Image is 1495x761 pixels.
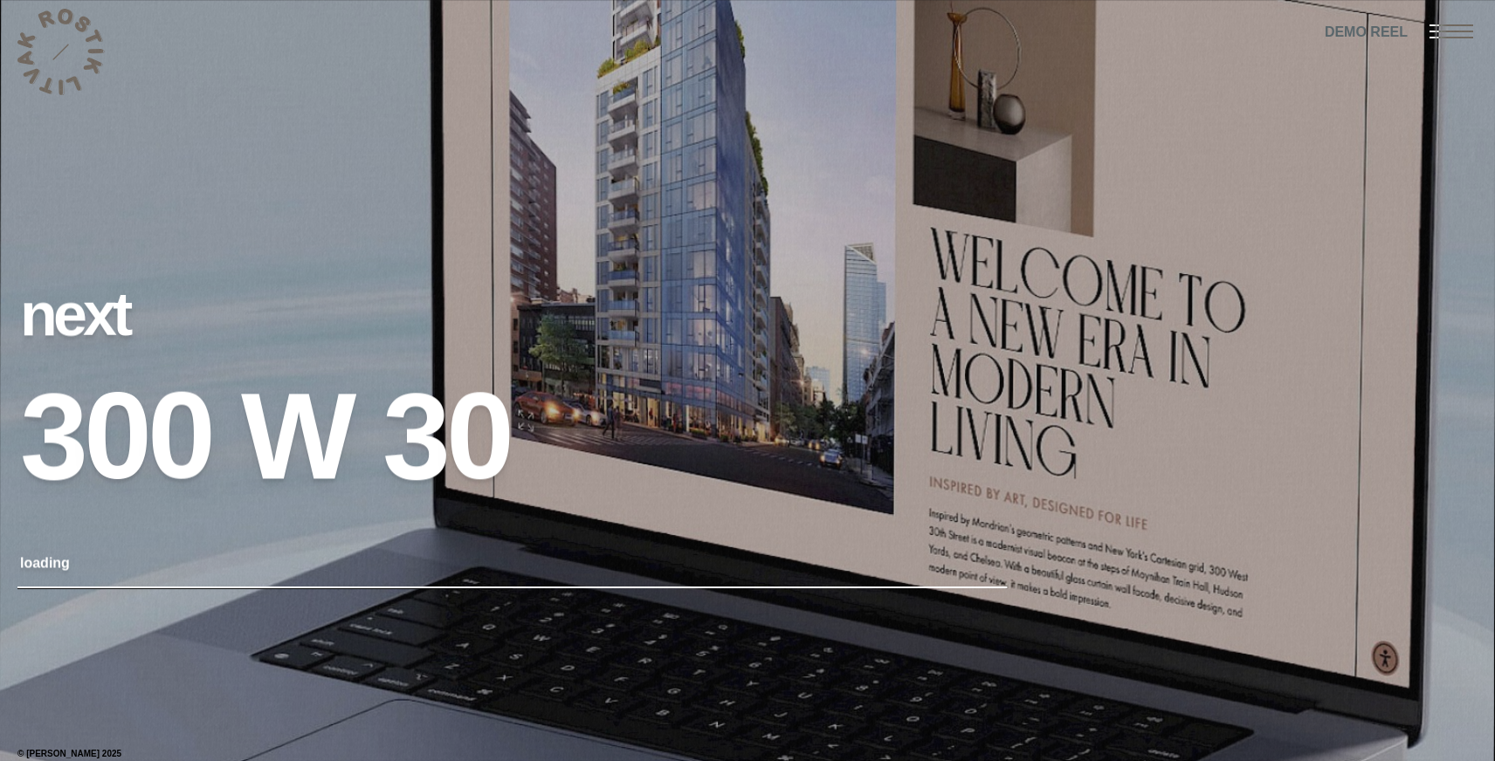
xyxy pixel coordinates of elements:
[53,253,83,375] div: e
[83,253,113,375] div: x
[241,375,352,497] div: W
[1325,21,1408,45] a: DEMO REEL
[148,375,211,497] div: 0
[113,253,128,375] div: t
[20,552,70,574] div: loading
[20,253,53,375] div: n
[446,375,510,497] div: 0
[17,171,513,589] a: next300 W 30loading
[20,375,84,497] div: 3
[84,375,148,497] div: 0
[382,375,446,497] div: 3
